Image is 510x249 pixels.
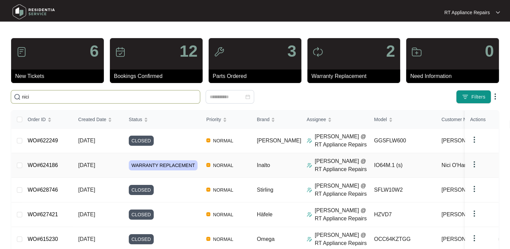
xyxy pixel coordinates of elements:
[465,111,499,129] th: Actions
[369,178,436,202] td: SFLW10W2
[257,187,273,193] span: Stirling
[123,111,201,129] th: Status
[301,111,369,129] th: Assignee
[78,212,95,217] span: [DATE]
[206,212,210,216] img: Vercel Logo
[210,186,236,194] span: NORMAL
[442,161,469,169] span: Nici O'Hara
[442,137,486,145] span: [PERSON_NAME]
[257,236,274,242] span: Omega
[456,90,491,104] button: filter iconFilters
[307,163,312,168] img: Assigner Icon
[201,111,251,129] th: Priority
[16,47,27,57] img: icon
[257,162,270,168] span: Inalto
[491,92,499,101] img: dropdown arrow
[470,210,478,218] img: dropdown arrow
[78,236,95,242] span: [DATE]
[312,47,323,57] img: icon
[213,72,301,80] p: Parts Ordered
[251,111,301,129] th: Brand
[14,93,21,100] img: search-icon
[129,210,154,220] span: CLOSED
[78,162,95,168] span: [DATE]
[129,136,154,146] span: CLOSED
[210,211,236,219] span: NORMAL
[315,206,369,223] p: [PERSON_NAME] @ RT Appliance Repairs
[374,116,387,123] span: Model
[115,47,126,57] img: icon
[28,138,58,143] a: WO#622249
[28,212,58,217] a: WO#627421
[206,188,210,192] img: Vercel Logo
[78,116,106,123] span: Created Date
[257,138,301,143] span: [PERSON_NAME]
[307,212,312,217] img: Assigner Icon
[210,235,236,243] span: NORMAL
[315,182,369,198] p: [PERSON_NAME] @ RT Appliance Repairs
[78,138,95,143] span: [DATE]
[206,237,210,241] img: Vercel Logo
[214,47,224,57] img: icon
[311,72,400,80] p: Warranty Replacement
[470,185,478,193] img: dropdown arrow
[470,136,478,144] img: dropdown arrow
[129,234,154,244] span: CLOSED
[210,137,236,145] span: NORMAL
[470,234,478,242] img: dropdown arrow
[78,187,95,193] span: [DATE]
[28,187,58,193] a: WO#628746
[411,47,422,57] img: icon
[369,153,436,178] td: IO64M.1 (s)
[442,211,486,219] span: [PERSON_NAME]
[315,133,369,149] p: [PERSON_NAME] @ RT Appliance Repairs
[436,111,504,129] th: Customer Name
[287,43,296,59] p: 3
[307,116,326,123] span: Assignee
[10,2,57,22] img: residentia service logo
[129,185,154,195] span: CLOSED
[307,237,312,242] img: Assigner Icon
[210,161,236,169] span: NORMAL
[462,93,469,100] img: filter icon
[442,186,486,194] span: [PERSON_NAME]
[410,72,499,80] p: Need Information
[307,138,312,143] img: Assigner Icon
[28,116,46,123] span: Order ID
[369,111,436,129] th: Model
[442,235,490,243] span: [PERSON_NAME]...
[22,93,197,101] input: Search by Order Id, Assignee Name, Customer Name, Brand and Model
[206,138,210,142] img: Vercel Logo
[257,212,272,217] span: Häfele
[369,129,436,153] td: GGSFLW600
[129,160,198,170] span: WARRANTY REPLACEMENT
[22,111,73,129] th: Order ID
[496,11,500,14] img: dropdown arrow
[315,231,369,247] p: [PERSON_NAME] @ RT Appliance Repairs
[307,187,312,193] img: Assigner Icon
[73,111,123,129] th: Created Date
[471,93,485,101] span: Filters
[485,43,494,59] p: 0
[442,116,476,123] span: Customer Name
[129,116,142,123] span: Status
[369,202,436,227] td: HZVD7
[114,72,203,80] p: Bookings Confirmed
[28,162,58,168] a: WO#624186
[206,163,210,167] img: Vercel Logo
[15,72,104,80] p: New Tickets
[90,43,99,59] p: 6
[315,157,369,173] p: [PERSON_NAME] @ RT Appliance Repairs
[257,116,269,123] span: Brand
[28,236,58,242] a: WO#615230
[470,160,478,168] img: dropdown arrow
[180,43,198,59] p: 12
[206,116,221,123] span: Priority
[444,9,490,16] p: RT Appliance Repairs
[386,43,395,59] p: 2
